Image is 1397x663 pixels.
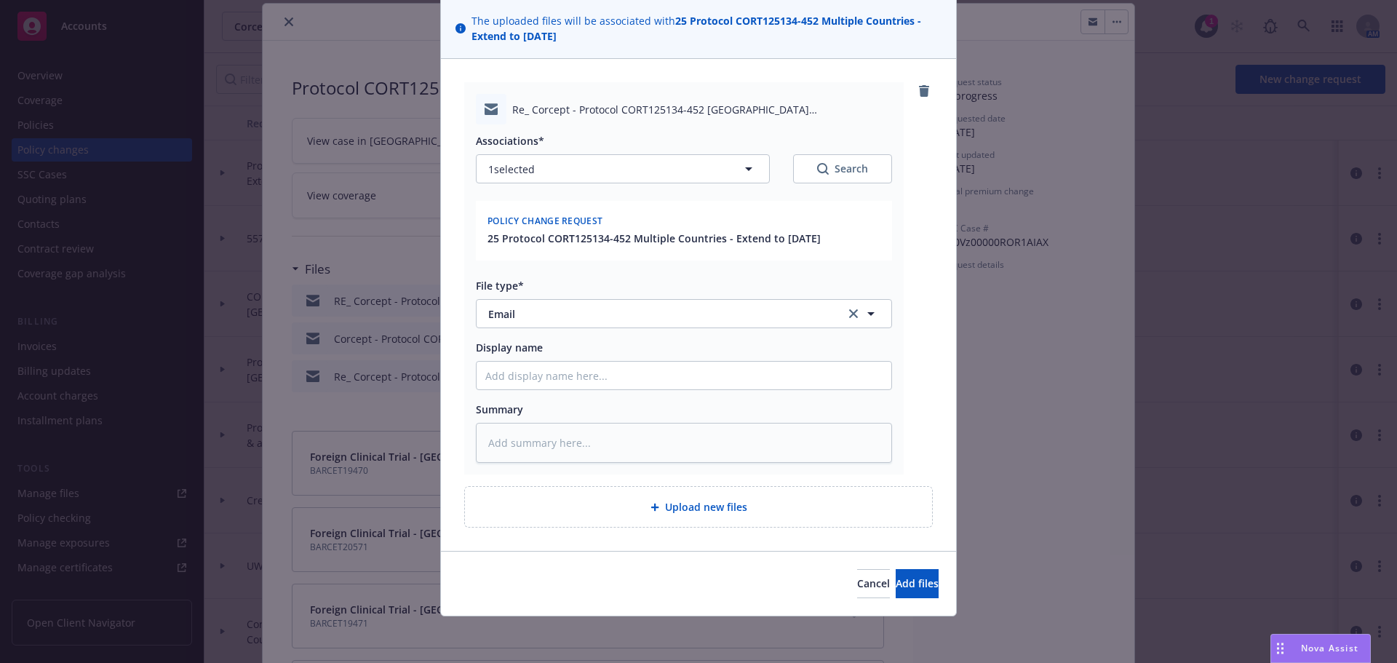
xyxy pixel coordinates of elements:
[1271,635,1289,662] div: Drag to move
[488,306,825,322] span: Email
[476,402,523,416] span: Summary
[845,305,862,322] a: clear selection
[476,341,543,354] span: Display name
[1301,642,1358,654] span: Nova Assist
[476,299,892,328] button: Emailclear selection
[1270,634,1371,663] button: Nova Assist
[477,362,891,389] input: Add display name here...
[476,279,524,293] span: File type*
